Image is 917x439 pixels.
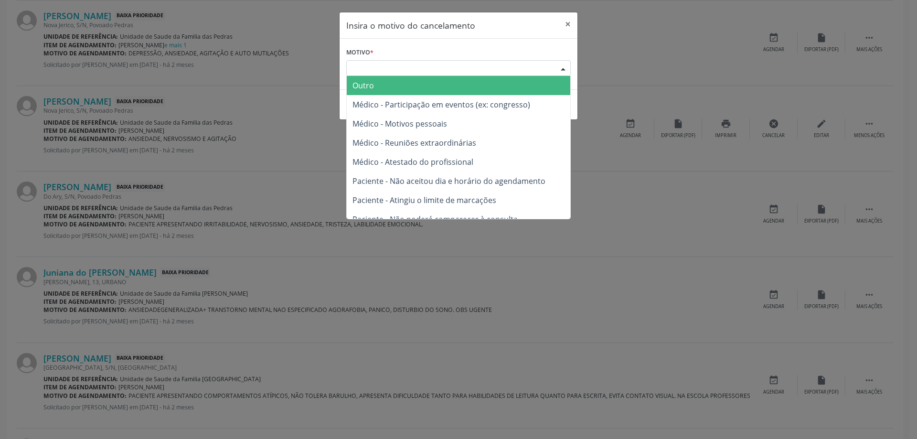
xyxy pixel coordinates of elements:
button: Close [558,12,577,36]
span: Médico - Motivos pessoais [352,118,447,129]
h5: Insira o motivo do cancelamento [346,19,475,32]
span: Médico - Participação em eventos (ex: congresso) [352,99,530,110]
span: Médico - Atestado do profissional [352,157,473,167]
span: Paciente - Não poderá comparecer à consulta [352,214,518,225]
span: Outro [352,80,374,91]
span: Paciente - Atingiu o limite de marcações [352,195,496,205]
span: Paciente - Não aceitou dia e horário do agendamento [352,176,545,186]
label: Motivo [346,45,373,60]
span: Médico - Reuniões extraordinárias [352,138,476,148]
